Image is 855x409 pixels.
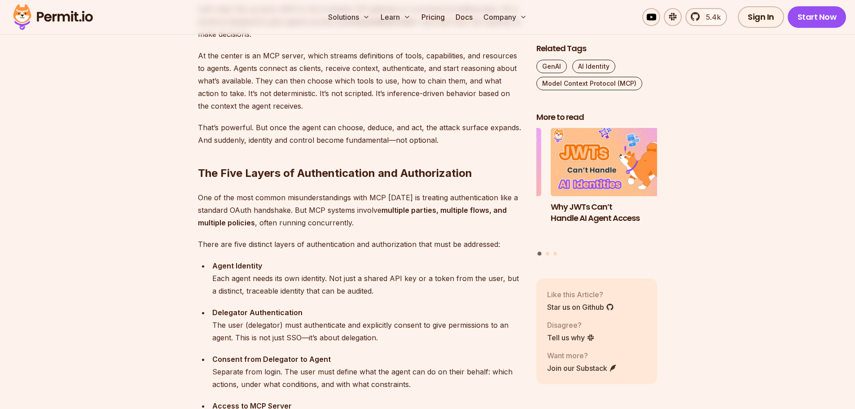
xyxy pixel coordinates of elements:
a: Pricing [418,8,448,26]
a: Star us on Github [547,302,614,312]
div: Separate from login. The user must define what the agent can do on their behalf: which actions, u... [212,353,522,391]
a: Model Context Protocol (MCP) [536,77,642,90]
p: There are five distinct layers of authentication and authorization that must be addressed: [198,238,522,251]
p: Like this Article? [547,289,614,300]
div: Each agent needs its own identity. Not just a shared API key or a token from the user, but a dist... [212,259,522,297]
a: Start Now [788,6,846,28]
p: Disagree? [547,320,595,330]
a: Sign In [738,6,784,28]
a: AI Identity [572,60,615,73]
img: Why JWTs Can’t Handle AI Agent Access [551,128,672,197]
strong: Agent Identity [212,261,262,270]
li: 1 of 3 [551,128,672,246]
h3: Why JWTs Can’t Handle AI Agent Access [551,202,672,224]
a: Join our Substack [547,363,617,374]
button: Go to slide 1 [538,252,542,256]
a: GenAI [536,60,567,73]
a: Docs [452,8,476,26]
h2: More to read [536,112,658,123]
p: At the center is an MCP server, which streams definitions of tools, capabilities, and resources t... [198,49,522,112]
strong: Delegator Authentication [212,308,303,317]
button: Company [480,8,531,26]
button: Solutions [324,8,373,26]
img: Permit logo [9,2,97,32]
button: Learn [377,8,414,26]
button: Go to slide 3 [553,252,557,255]
p: Want more? [547,350,617,361]
div: The user (delegator) must authenticate and explicitly consent to give permissions to an agent. Th... [212,306,522,344]
button: Go to slide 2 [546,252,549,255]
strong: multiple parties, multiple flows, and multiple policies [198,206,507,227]
a: Tell us why [547,332,595,343]
h3: Delegating AI Permissions to Human Users with [DOMAIN_NAME]’s Access Request MCP [420,202,541,246]
li: 3 of 3 [420,128,541,246]
a: 5.4k [685,8,727,26]
a: Why JWTs Can’t Handle AI Agent AccessWhy JWTs Can’t Handle AI Agent Access [551,128,672,246]
div: Posts [536,128,658,257]
strong: Consent from Delegator to Agent [212,355,331,364]
h2: The Five Layers of Authentication and Authorization [198,130,522,180]
p: That’s powerful. But once the agent can choose, deduce, and act, the attack surface expands. And ... [198,121,522,146]
img: Delegating AI Permissions to Human Users with Permit.io’s Access Request MCP [420,128,541,197]
p: One of the most common misunderstandings with MCP [DATE] is treating authentication like a standa... [198,191,522,229]
span: 5.4k [701,12,721,22]
h2: Related Tags [536,43,658,54]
